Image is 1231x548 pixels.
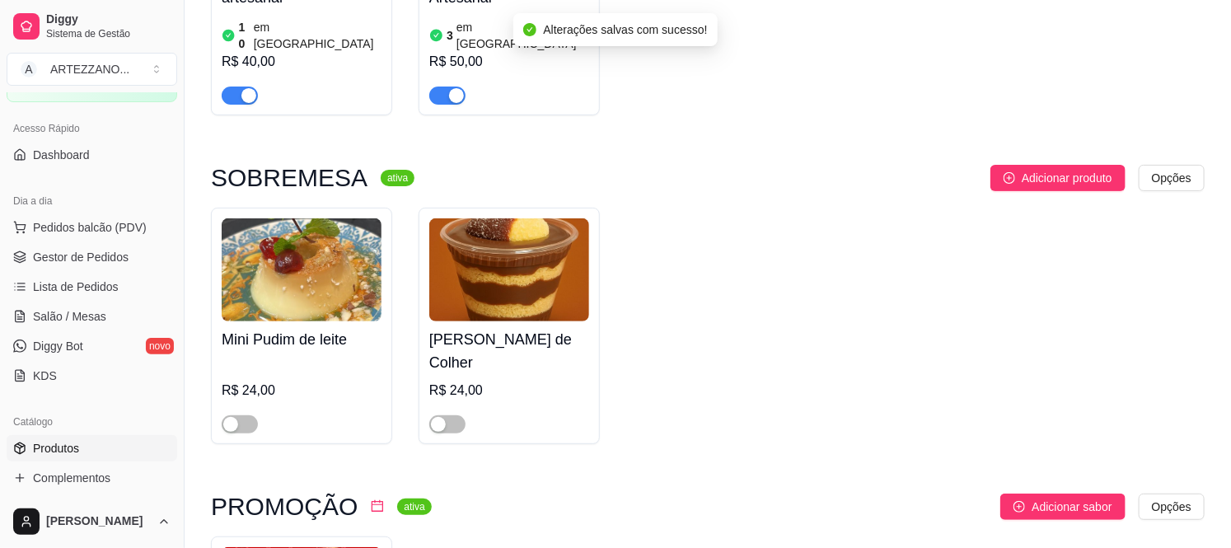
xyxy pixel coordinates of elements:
span: Pedidos balcão (PDV) [33,219,147,236]
span: Gestor de Pedidos [33,249,129,265]
button: Adicionar produto [990,165,1126,191]
span: Diggy [46,12,171,27]
button: Pedidos balcão (PDV) [7,214,177,241]
a: Dashboard [7,142,177,168]
h3: SOBREMESA [211,168,367,188]
span: plus-circle [1004,172,1015,184]
button: [PERSON_NAME] [7,502,177,541]
article: em [GEOGRAPHIC_DATA] [254,19,381,52]
img: product-image [429,218,589,321]
button: Opções [1139,165,1205,191]
span: [PERSON_NAME] [46,514,151,529]
span: Opções [1152,498,1191,516]
article: 10 [239,19,250,52]
span: Adicionar sabor [1032,498,1112,516]
article: em [GEOGRAPHIC_DATA] [456,19,589,52]
span: Sistema de Gestão [46,27,171,40]
span: Complementos [33,470,110,486]
span: Dashboard [33,147,90,163]
a: KDS [7,363,177,389]
a: Salão / Mesas [7,303,177,330]
button: Opções [1139,494,1205,520]
img: product-image [222,218,381,321]
sup: ativa [397,499,431,515]
h4: Mini Pudim de leite [222,328,381,351]
span: plus-circle [1013,501,1025,513]
span: Diggy Bot [33,338,83,354]
h3: PROMOÇÃO [211,497,358,517]
button: Select a team [7,53,177,86]
span: Alterações salvas com sucesso! [543,23,707,36]
sup: ativa [381,170,414,186]
div: Dia a dia [7,188,177,214]
a: DiggySistema de Gestão [7,7,177,46]
span: check-circle [523,23,536,36]
a: Complementos [7,465,177,491]
span: Lista de Pedidos [33,279,119,295]
article: 3 [447,27,453,44]
span: KDS [33,368,57,384]
div: R$ 50,00 [429,52,589,72]
div: R$ 40,00 [222,52,381,72]
div: Catálogo [7,409,177,435]
button: Adicionar sabor [1000,494,1125,520]
div: Acesso Rápido [7,115,177,142]
div: R$ 24,00 [222,381,381,400]
div: ARTEZZANO ... [50,61,129,77]
a: Diggy Botnovo [7,333,177,359]
div: R$ 24,00 [429,381,589,400]
span: Opções [1152,169,1191,187]
h4: [PERSON_NAME] de Colher [429,328,589,374]
span: A [21,61,37,77]
span: Adicionar produto [1022,169,1112,187]
a: Lista de Pedidos [7,274,177,300]
a: Gestor de Pedidos [7,244,177,270]
a: Produtos [7,435,177,461]
span: Salão / Mesas [33,308,106,325]
span: calendar [371,499,384,513]
span: Produtos [33,440,79,457]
